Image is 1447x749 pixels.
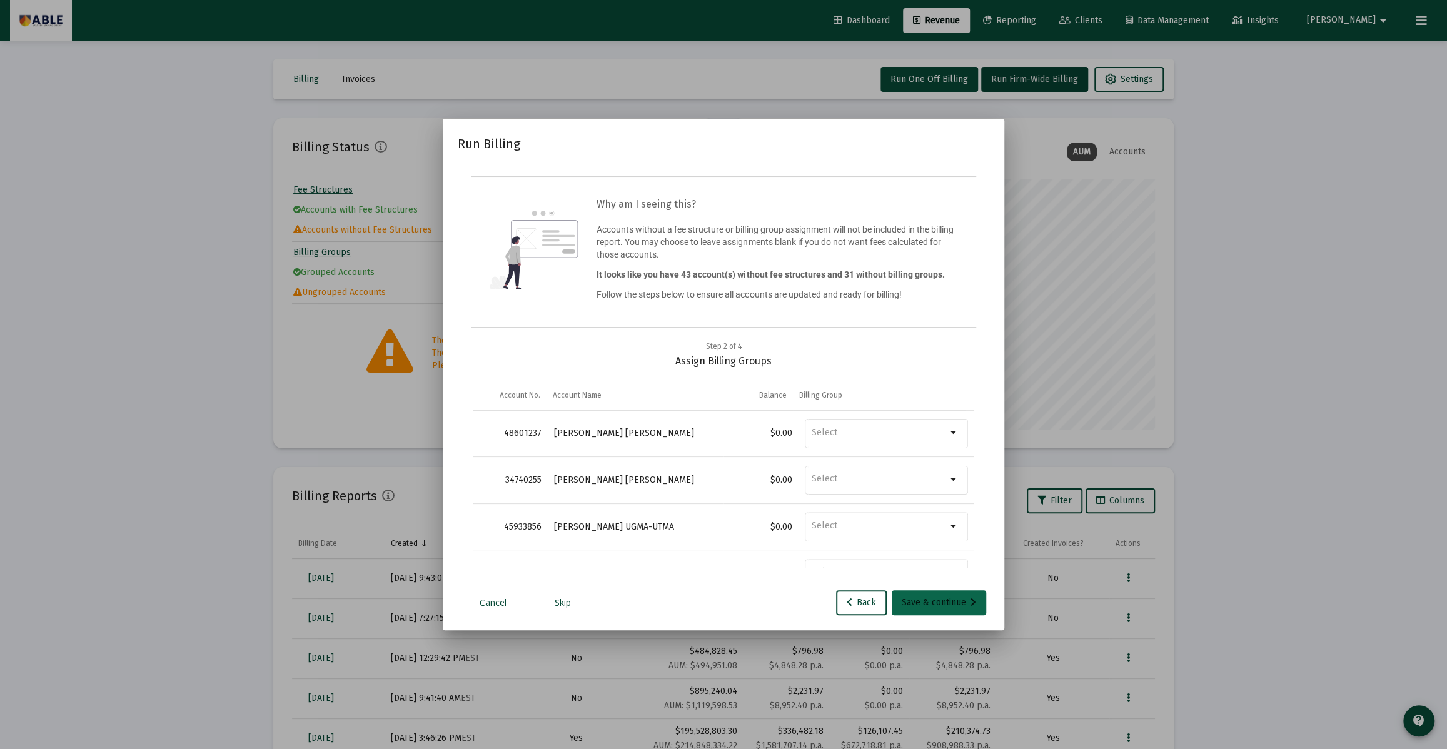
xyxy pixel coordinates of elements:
div: $0.00 [730,567,792,580]
div: [PERSON_NAME] UGMA-UTMA [554,521,717,533]
div: Balance [759,390,787,400]
input: Billing Group [812,566,947,578]
div: Account Name [553,390,602,400]
td: Column Account Name [547,380,719,410]
div: Save & continue [902,590,976,615]
button: Save & continue [892,590,986,615]
h2: Run Billing [458,134,520,154]
td: 30124576 [473,550,548,597]
td: 48601237 [473,411,548,457]
span: Back [847,597,876,608]
a: Skip [532,596,594,609]
div: Billing Group [799,390,842,400]
div: Step 2 of 4 [706,340,742,353]
div: [PERSON_NAME] [PERSON_NAME] [554,474,717,486]
p: Accounts without a fee structure or billing group assignment will not be included in the billing ... [597,223,957,261]
div: $0.00 [730,474,792,486]
img: question [490,211,578,289]
td: Column Account No. [473,380,547,410]
input: Billing Group [812,427,947,438]
a: Cancel [461,596,524,609]
div: $0.00 [730,521,792,533]
input: Billing Group [812,473,947,485]
mat-icon: arrow_drop_down [947,519,962,534]
div: Data grid [473,380,974,568]
div: [PERSON_NAME] IRA [554,567,717,580]
mat-icon: arrow_drop_down [947,472,962,487]
td: 34740255 [473,457,548,504]
mat-icon: arrow_drop_down [947,425,962,440]
div: Assign Billing Groups [473,340,974,368]
td: Column Balance [719,380,793,410]
p: It looks like you have 43 account(s) without fee structures and 31 without billing groups. [597,268,957,281]
td: 45933856 [473,503,548,550]
td: Column Billing Group [793,380,966,410]
p: Follow the steps below to ensure all accounts are updated and ready for billing! [597,288,957,301]
mat-icon: arrow_drop_down [947,565,962,580]
input: Billing Group [812,520,947,531]
div: Account No. [500,390,540,400]
button: Back [836,590,887,615]
h3: Why am I seeing this? [597,196,957,213]
div: $0.00 [730,427,792,440]
div: [PERSON_NAME] [PERSON_NAME] [554,427,717,440]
